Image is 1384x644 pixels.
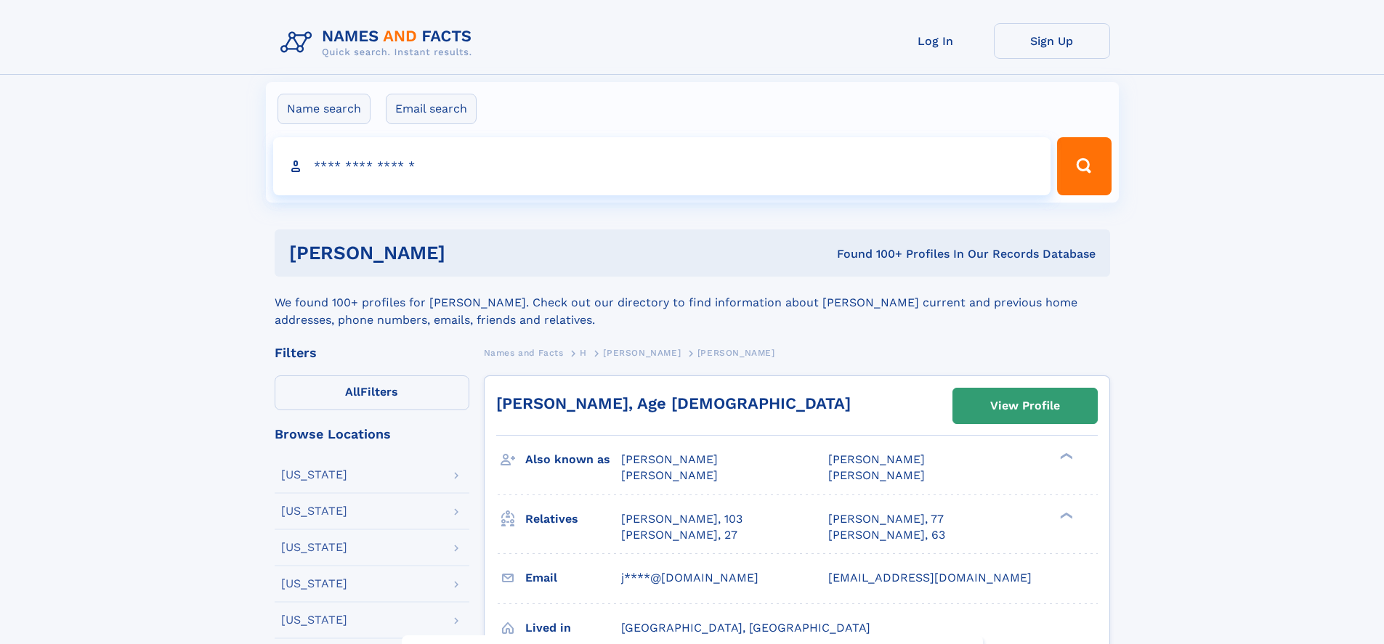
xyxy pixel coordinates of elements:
span: [GEOGRAPHIC_DATA], [GEOGRAPHIC_DATA] [621,621,870,635]
h3: Relatives [525,507,621,531]
a: [PERSON_NAME], 77 [828,511,944,527]
label: Email search [386,94,477,124]
a: [PERSON_NAME] [603,343,681,362]
span: H [580,348,587,358]
a: [PERSON_NAME], Age [DEMOGRAPHIC_DATA] [496,394,851,412]
div: [US_STATE] [281,469,347,481]
img: Logo Names and Facts [275,23,484,62]
label: Name search [278,94,371,124]
div: [US_STATE] [281,505,347,517]
span: [EMAIL_ADDRESS][DOMAIN_NAME] [828,571,1032,584]
span: [PERSON_NAME] [828,452,925,466]
h1: [PERSON_NAME] [289,244,642,262]
h3: Also known as [525,447,621,472]
a: [PERSON_NAME], 103 [621,511,742,527]
div: Browse Locations [275,428,469,441]
a: Sign Up [994,23,1110,59]
div: We found 100+ profiles for [PERSON_NAME]. Check out our directory to find information about [PERS... [275,277,1110,329]
div: [US_STATE] [281,578,347,590]
span: [PERSON_NAME] [828,468,925,482]
div: ❯ [1056,510,1074,520]
div: [US_STATE] [281,614,347,626]
span: [PERSON_NAME] [697,348,775,358]
div: [US_STATE] [281,542,347,553]
a: View Profile [953,388,1097,423]
a: Names and Facts [484,343,564,362]
a: Log In [878,23,994,59]
div: View Profile [990,389,1060,423]
a: H [580,343,587,362]
a: [PERSON_NAME], 63 [828,527,945,543]
h3: Lived in [525,616,621,640]
span: [PERSON_NAME] [621,452,718,466]
a: [PERSON_NAME], 27 [621,527,737,543]
span: [PERSON_NAME] [621,468,718,482]
input: search input [273,137,1051,195]
span: All [345,385,360,399]
span: [PERSON_NAME] [603,348,681,358]
div: Found 100+ Profiles In Our Records Database [641,246,1096,262]
div: Filters [275,346,469,359]
label: Filters [275,375,469,410]
div: ❯ [1056,452,1074,461]
h3: Email [525,566,621,590]
button: Search Button [1057,137,1111,195]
